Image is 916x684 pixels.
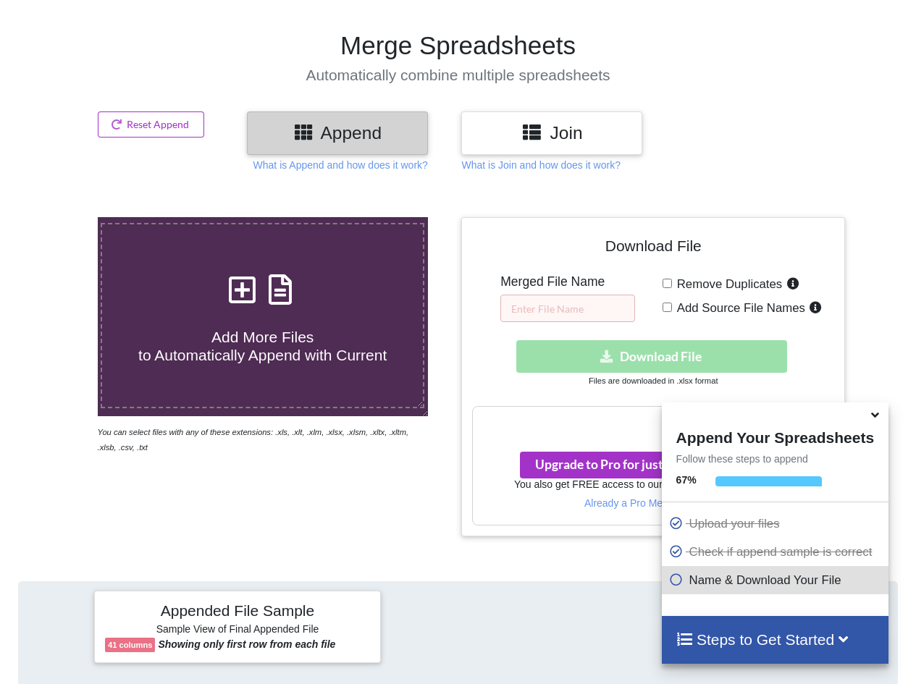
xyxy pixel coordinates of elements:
[520,452,785,478] button: Upgrade to Pro for just ₱80 per monthsmile
[662,452,888,466] p: Follow these steps to append
[669,515,885,533] p: Upload your files
[472,122,631,143] h3: Join
[676,630,874,649] h4: Steps to Get Started
[500,295,635,322] input: Enter File Name
[158,638,335,650] b: Showing only first row from each file
[108,641,153,649] b: 41 columns
[676,474,697,486] b: 67 %
[138,329,387,363] span: Add More Files to Automatically Append with Current
[98,111,205,138] button: Reset Append
[669,543,885,561] p: Check if append sample is correct
[98,428,409,452] i: You can select files with any of these extensions: .xls, .xlt, .xlm, .xlsx, .xlsm, .xltx, .xltm, ...
[500,274,635,290] h5: Merged File Name
[669,571,885,589] p: Name & Download Your File
[105,623,370,638] h6: Sample View of Final Appended File
[253,158,428,172] p: What is Append and how does it work?
[258,122,417,143] h3: Append
[589,376,718,385] small: Files are downloaded in .xlsx format
[105,601,370,622] h4: Appended File Sample
[473,478,833,491] h6: You also get FREE access to our other tool
[461,158,620,172] p: What is Join and how does it work?
[672,301,805,315] span: Add Source File Names
[535,457,770,472] span: Upgrade to Pro for just ₱80 per month
[662,425,888,447] h4: Append Your Spreadsheets
[473,496,833,510] p: Already a Pro Member? Log In
[473,414,833,430] h3: Your files are more than 1 MB
[472,228,834,269] h4: Download File
[672,277,783,291] span: Remove Duplicates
